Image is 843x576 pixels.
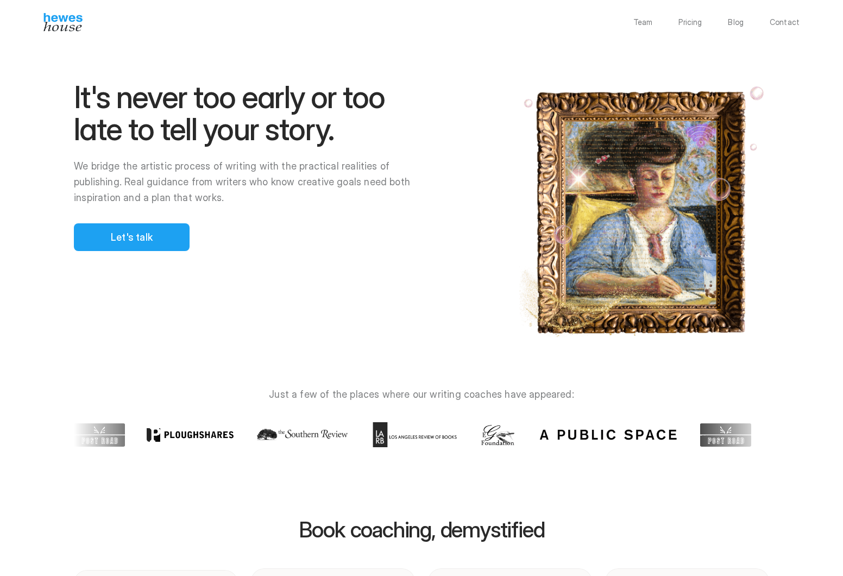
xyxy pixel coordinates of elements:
a: Pricing [678,18,702,26]
a: Team [633,18,653,26]
img: Hewes House’s book coach services offer creative writing courses, writing class to learn differen... [43,13,83,32]
a: Contact [770,18,800,26]
a: Blog [728,18,744,26]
